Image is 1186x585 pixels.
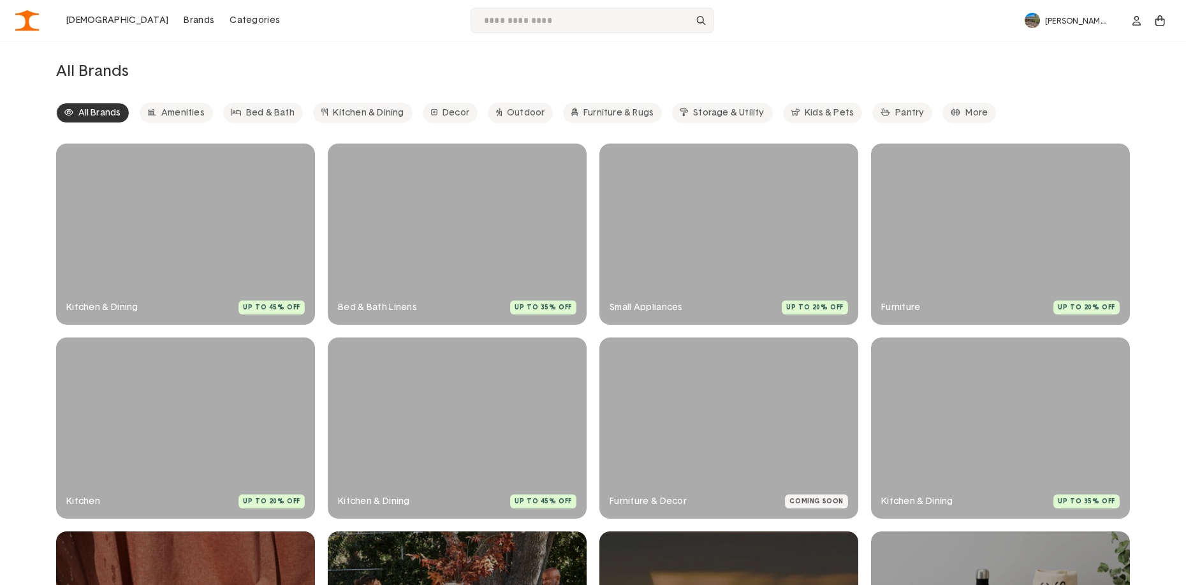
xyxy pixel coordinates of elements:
[15,10,40,31] img: Inhouse
[872,103,932,123] button: Pantry
[313,103,413,123] li: 4 of 11
[488,103,553,123] li: 6 of 11
[223,103,303,123] button: Bed & Bath
[223,103,303,123] li: 3 of 11
[177,10,221,31] a: Brands
[1025,13,1040,28] img: Higbie Hideaway - 21250 Oasis Trail
[563,103,662,123] button: Furniture & Rugs
[56,103,129,123] li: 1 of 11
[423,103,478,123] li: 5 of 11
[942,103,996,123] li: 11 of 11
[140,103,213,123] button: Amenities
[140,103,213,123] li: 2 of 11
[56,62,129,82] h2: All Brands
[672,103,772,123] button: Storage & Utility
[672,103,772,123] li: 8 of 11
[223,10,286,31] a: Categories
[1127,10,1146,31] button: dropdown trigger
[488,103,553,123] button: Outdoor
[1017,9,1124,32] button: Higbie Hideaway - 21250 Oasis Trail[PERSON_NAME] - [GEOGRAPHIC_DATA]
[313,103,413,123] button: Kitchen & Dining
[60,10,175,31] a: [DEMOGRAPHIC_DATA]
[942,103,996,123] button: More
[423,103,478,123] button: Decor
[872,103,932,123] li: 10 of 11
[783,103,863,123] li: 9 of 11
[56,103,129,123] button: All Brands
[563,103,662,123] li: 7 of 11
[1045,16,1116,25] p: [PERSON_NAME] - [GEOGRAPHIC_DATA]
[783,103,863,123] button: Kids & Pets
